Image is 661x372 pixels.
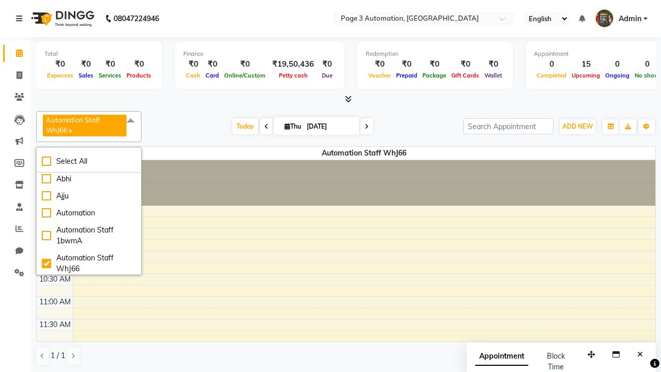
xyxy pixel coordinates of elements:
button: Close [633,347,648,363]
div: 0 [534,58,569,70]
span: Gift Cards [449,72,482,79]
div: Stylist [37,147,73,158]
b: 08047224946 [114,4,159,33]
span: Admin [619,13,641,24]
input: Search Appointment [463,118,554,134]
img: Admin [595,9,613,27]
div: 10:30 AM [37,274,73,285]
div: Abhi [42,174,136,184]
span: Thu [282,122,304,130]
span: Automation Staff WhJ66 [73,147,656,160]
div: ₹0 [203,58,222,70]
span: ADD NEW [562,122,593,130]
div: Automation Staff WhJ66 [42,253,136,274]
div: 15 [569,58,603,70]
div: Automation Staff 1bwmA [42,225,136,246]
span: Prepaid [394,72,420,79]
span: Block Time [547,351,565,371]
span: Due [319,72,335,79]
span: Products [124,72,154,79]
span: Automation Staff WhJ66 [46,116,100,134]
div: Redemption [366,50,505,58]
span: Services [96,72,124,79]
div: ₹19,50,436 [268,58,318,70]
a: x [68,126,72,134]
span: Upcoming [569,72,603,79]
span: Sales [76,72,96,79]
div: ₹0 [44,58,76,70]
span: Card [203,72,222,79]
div: ₹0 [183,58,203,70]
div: ₹0 [449,58,482,70]
span: Today [232,118,258,134]
div: ₹0 [420,58,449,70]
span: 1 / 1 [51,350,65,361]
div: Automation [42,208,136,219]
div: 0 [603,58,632,70]
span: Completed [534,72,569,79]
span: Petty cash [276,72,310,79]
span: Online/Custom [222,72,268,79]
div: Select All [42,156,136,167]
div: ₹0 [124,58,154,70]
span: Voucher [366,72,394,79]
img: logo [26,4,97,33]
div: ₹0 [96,58,124,70]
span: Appointment [475,347,528,366]
button: ADD NEW [560,119,595,134]
span: Package [420,72,449,79]
input: 2025-10-02 [304,119,355,134]
div: Total [44,50,154,58]
span: Ongoing [603,72,632,79]
div: 11:30 AM [37,319,73,330]
div: ₹0 [482,58,505,70]
div: ₹0 [318,58,336,70]
span: Wallet [482,72,505,79]
div: ₹0 [76,58,96,70]
div: 11:00 AM [37,297,73,307]
div: Finance [183,50,336,58]
div: ₹0 [394,58,420,70]
div: Ajju [42,191,136,202]
div: ₹0 [222,58,268,70]
span: Expenses [44,72,76,79]
div: ₹0 [366,58,394,70]
span: Cash [183,72,203,79]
